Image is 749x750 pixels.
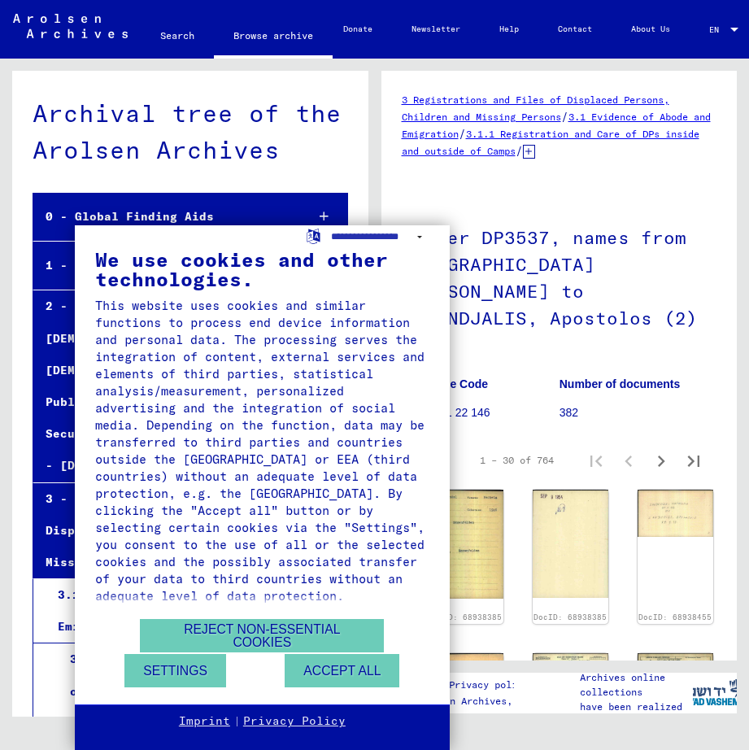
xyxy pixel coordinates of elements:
button: Settings [124,654,226,687]
div: We use cookies and other technologies. [95,250,429,289]
button: Reject non-essential cookies [140,619,384,652]
button: Accept all [285,654,399,687]
a: Privacy Policy [243,713,346,730]
a: Imprint [179,713,230,730]
div: This website uses cookies and similar functions to process end device information and personal da... [95,297,429,604]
